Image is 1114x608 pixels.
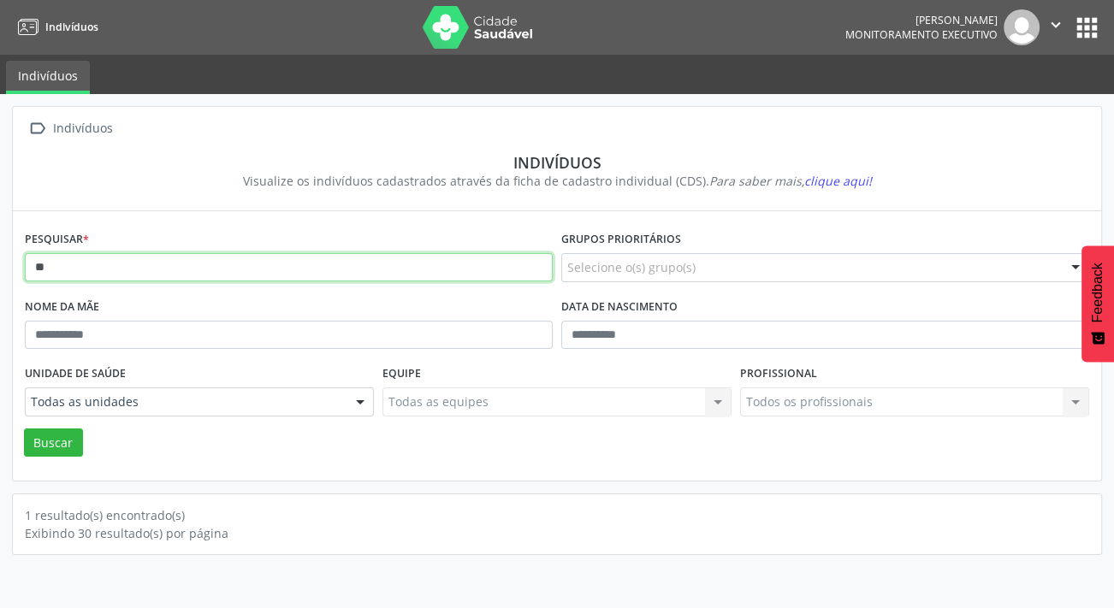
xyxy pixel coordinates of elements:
span: clique aqui! [804,173,872,189]
a: Indivíduos [6,61,90,94]
a: Indivíduos [12,13,98,41]
button: apps [1072,13,1102,43]
i: Para saber mais, [709,173,872,189]
label: Grupos prioritários [561,227,681,253]
div: Visualize os indivíduos cadastrados através da ficha de cadastro individual (CDS). [37,172,1077,190]
i:  [25,116,50,141]
div: [PERSON_NAME] [845,13,998,27]
label: Pesquisar [25,227,89,253]
button: Buscar [24,428,83,457]
label: Unidade de saúde [25,361,126,387]
div: Exibindo 30 resultado(s) por página [25,524,1089,542]
button:  [1040,9,1072,45]
label: Nome da mãe [25,294,99,321]
img: img [1004,9,1040,45]
label: Data de nascimento [561,294,678,321]
div: Indivíduos [50,116,116,141]
i:  [1046,15,1065,34]
div: Indivíduos [37,153,1077,172]
a:  Indivíduos [25,116,116,141]
span: Monitoramento Executivo [845,27,998,42]
div: 1 resultado(s) encontrado(s) [25,506,1089,524]
label: Equipe [382,361,421,387]
span: Selecione o(s) grupo(s) [567,258,696,276]
span: Feedback [1090,263,1105,322]
button: Feedback - Mostrar pesquisa [1081,245,1114,362]
span: Indivíduos [45,20,98,34]
span: Todas as unidades [31,393,339,410]
label: Profissional [740,361,817,387]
